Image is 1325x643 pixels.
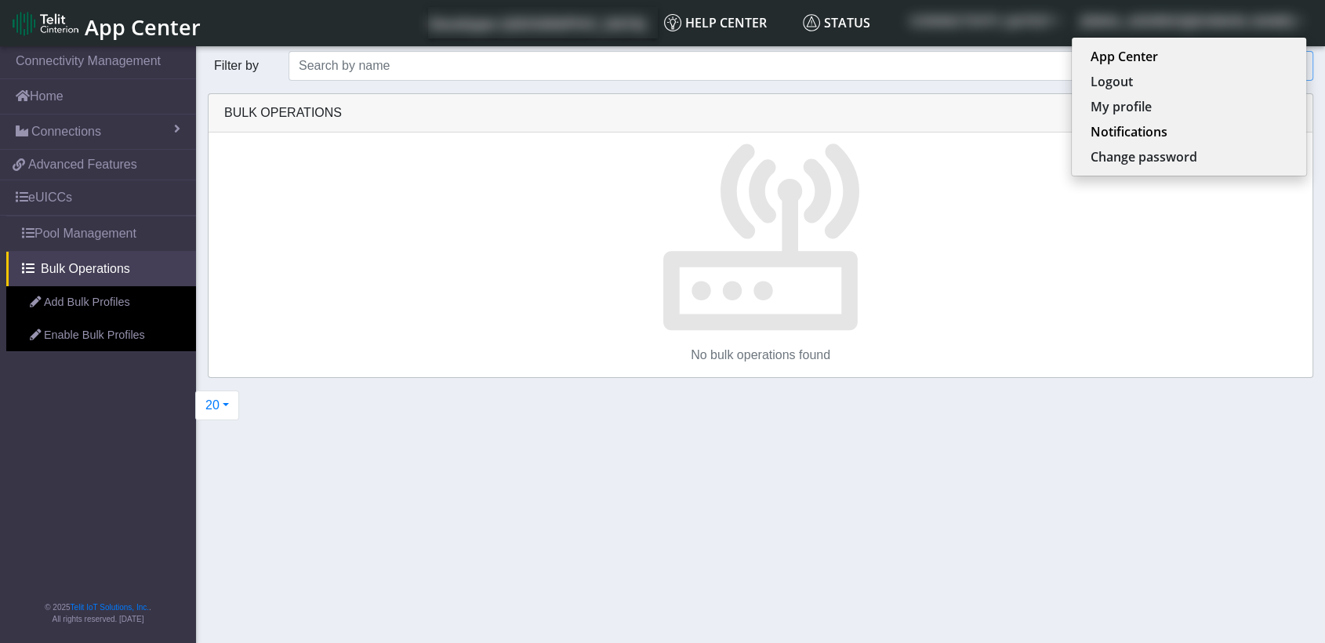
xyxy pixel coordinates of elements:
[660,133,861,333] img: No bulk operations found
[658,7,797,38] a: Help center
[803,14,870,31] span: Status
[31,122,101,141] span: Connections
[429,14,646,33] span: Developer-[GEOGRAPHIC_DATA]
[1072,44,1306,69] button: App Center
[803,14,820,31] img: status.svg
[1072,94,1306,119] button: My profile
[41,260,130,278] span: Bulk Operations
[212,104,1309,122] div: Bulk Operations
[85,13,201,42] span: App Center
[6,286,196,319] a: Add Bulk Profiles
[664,14,767,31] span: Help center
[71,603,149,612] a: Telit IoT Solutions, Inc.
[1071,7,1312,35] button: [EMAIL_ADDRESS][DOMAIN_NAME]
[900,7,1071,35] button: CONNECTIVITY_QATEST
[13,11,78,36] img: logo-telit-cinterion-gw-new.png
[1091,47,1287,66] a: App Center
[13,6,198,40] a: App Center
[289,51,1091,81] input: Search by name
[6,319,196,352] a: Enable Bulk Profiles
[1072,119,1306,144] button: Notifications
[6,252,196,286] a: Bulk Operations
[1072,144,1306,169] button: Change password
[209,346,1312,365] p: No bulk operations found
[195,391,239,420] button: 20
[208,59,265,72] span: Filter by
[28,155,137,174] span: Advanced Features
[664,14,681,31] img: knowledge.svg
[797,7,900,38] a: Status
[428,7,645,38] a: Your current platform instance
[6,216,196,251] a: Pool Management
[1091,122,1287,141] a: Notifications
[1072,69,1306,94] button: Logout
